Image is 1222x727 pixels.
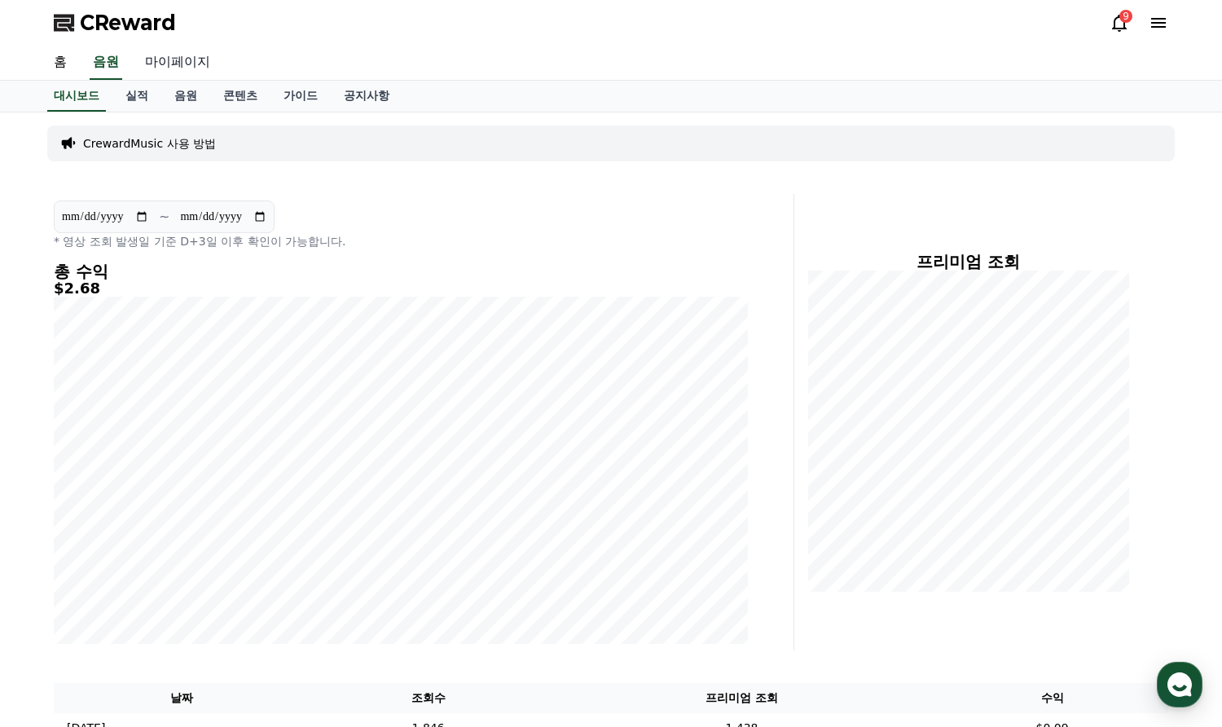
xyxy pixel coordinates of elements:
a: CReward [54,10,176,36]
div: 9 [1119,10,1132,23]
th: 날짜 [54,683,309,713]
span: 대화 [149,542,169,555]
span: CReward [80,10,176,36]
span: 홈 [51,541,61,554]
th: 프리미엄 조회 [547,683,936,713]
a: 홈 [5,517,108,557]
p: * 영상 조회 발생일 기준 D+3일 이후 확인이 가능합니다. [54,233,748,249]
a: 음원 [90,46,122,80]
a: 공지사항 [331,81,402,112]
a: 콘텐츠 [210,81,270,112]
a: 9 [1110,13,1129,33]
a: 음원 [161,81,210,112]
a: 대화 [108,517,210,557]
h4: 프리미엄 조회 [807,253,1129,271]
th: 조회수 [309,683,547,713]
a: CrewardMusic 사용 방법 [83,135,216,152]
h4: 총 수익 [54,262,748,280]
a: 대시보드 [47,81,106,112]
th: 수익 [936,683,1168,713]
a: 설정 [210,517,313,557]
span: 설정 [252,541,271,554]
p: ~ [159,207,169,227]
a: 홈 [41,46,80,80]
h5: $2.68 [54,280,748,297]
a: 마이페이지 [132,46,223,80]
a: 실적 [112,81,161,112]
a: 가이드 [270,81,331,112]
